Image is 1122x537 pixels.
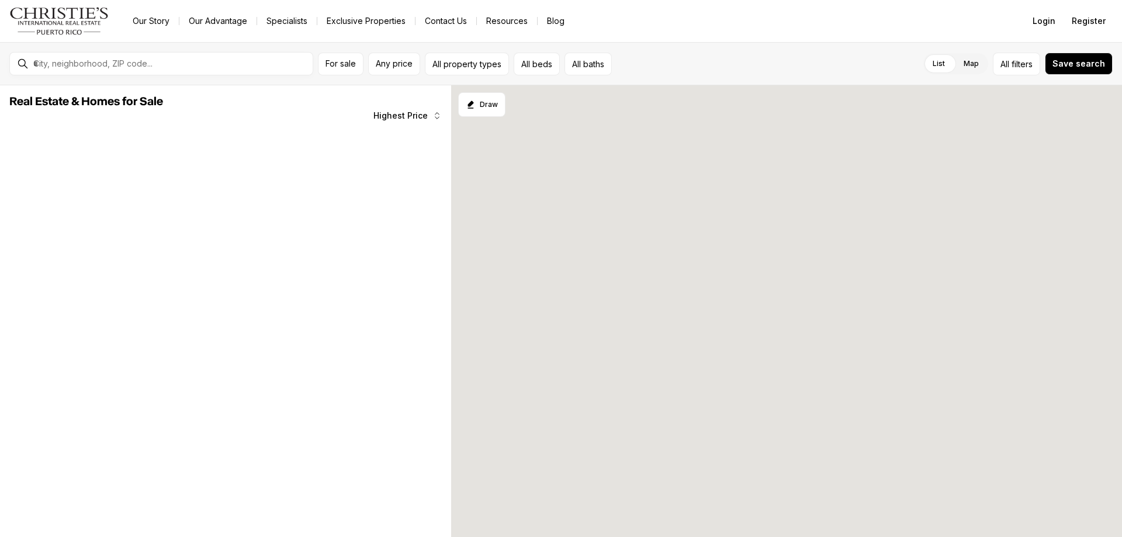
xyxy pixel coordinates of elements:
a: Blog [538,13,574,29]
span: Any price [376,59,413,68]
span: filters [1012,58,1033,70]
button: For sale [318,53,363,75]
button: Register [1065,9,1113,33]
label: List [923,53,954,74]
span: Register [1072,16,1106,26]
button: Start drawing [458,92,505,117]
button: All beds [514,53,560,75]
button: Save search [1045,53,1113,75]
a: Our Story [123,13,179,29]
button: Any price [368,53,420,75]
button: Login [1026,9,1062,33]
a: Exclusive Properties [317,13,415,29]
button: All property types [425,53,509,75]
a: Resources [477,13,537,29]
span: Login [1033,16,1055,26]
span: Highest Price [373,111,428,120]
label: Map [954,53,988,74]
button: Allfilters [993,53,1040,75]
button: Highest Price [366,104,449,127]
span: Real Estate & Homes for Sale [9,96,163,108]
span: All [1000,58,1009,70]
button: All baths [565,53,612,75]
button: Contact Us [415,13,476,29]
a: Specialists [257,13,317,29]
span: For sale [325,59,356,68]
a: Our Advantage [179,13,257,29]
span: Save search [1052,59,1105,68]
img: logo [9,7,109,35]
